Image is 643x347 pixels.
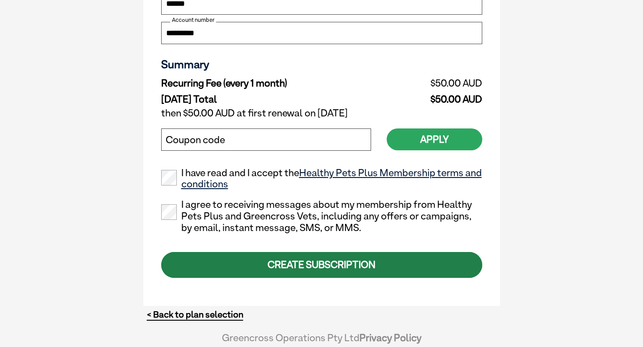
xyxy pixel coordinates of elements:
[166,134,225,146] label: Coupon code
[161,199,482,233] label: I agree to receiving messages about my membership from Healthy Pets Plus and Greencross Vets, inc...
[161,252,482,277] div: CREATE SUBSCRIPTION
[161,75,387,91] td: Recurring Fee (every 1 month)
[359,332,422,343] a: Privacy Policy
[161,167,482,190] label: I have read and I accept the
[161,170,177,186] input: I have read and I accept theHealthy Pets Plus Membership terms and conditions
[387,128,482,150] button: Apply
[387,91,482,105] td: $50.00 AUD
[161,91,387,105] td: [DATE] Total
[161,105,482,121] td: then $50.00 AUD at first renewal on [DATE]
[181,167,482,190] a: Healthy Pets Plus Membership terms and conditions
[161,58,482,71] h3: Summary
[147,309,243,320] a: < Back to plan selection
[387,75,482,91] td: $50.00 AUD
[161,204,177,220] input: I agree to receiving messages about my membership from Healthy Pets Plus and Greencross Vets, inc...
[170,16,216,24] label: Account number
